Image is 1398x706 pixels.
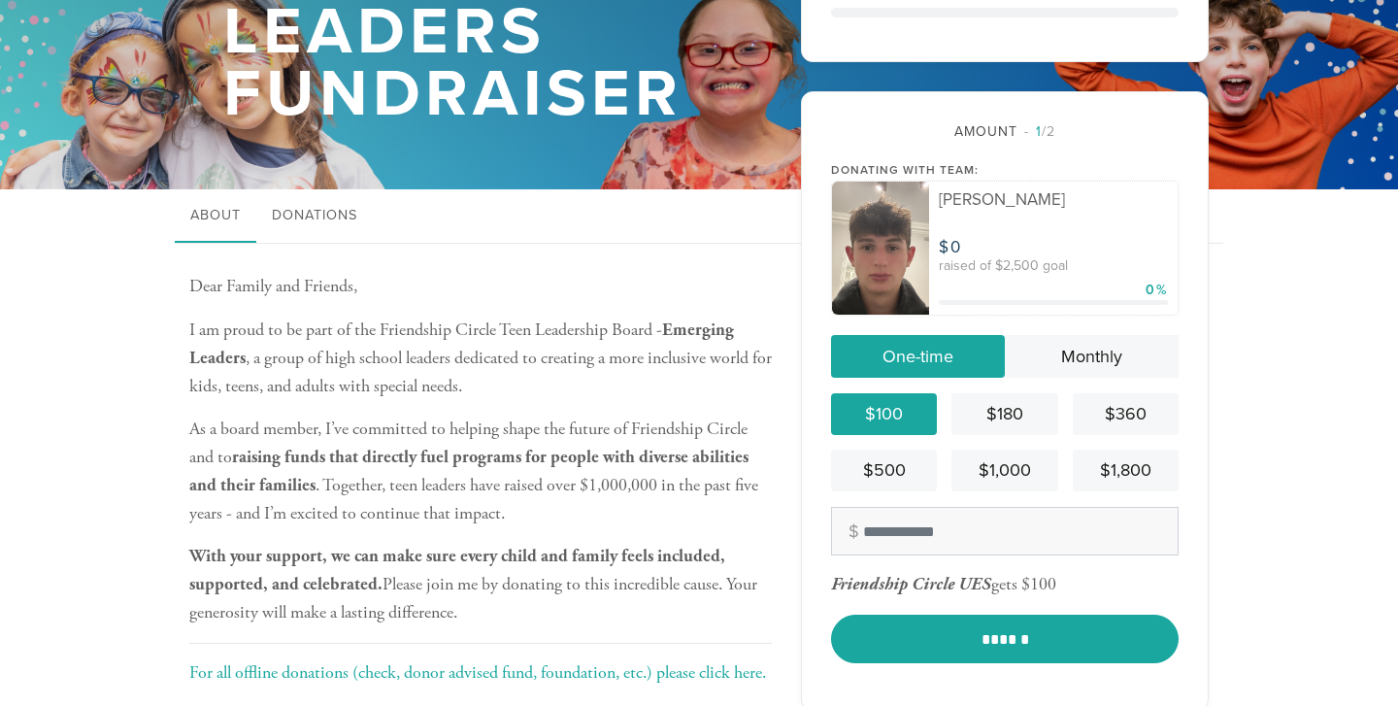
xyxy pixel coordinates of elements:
span: $ [939,237,950,257]
div: [PERSON_NAME] [939,191,1168,208]
span: 1 [1036,123,1042,140]
a: $1,800 [1073,450,1179,491]
a: $500 [831,450,937,491]
p: I am proud to be part of the Friendship Circle Teen Leadership Board - , a group of high school l... [189,317,772,400]
span: 0 [950,237,962,257]
div: $500 [839,457,929,484]
div: $1,800 [1081,457,1171,484]
span: /2 [1024,123,1055,140]
a: About [175,189,256,244]
b: Emerging Leaders [189,319,734,369]
p: Please join me by donating to this incredible cause. Your generosity will make a lasting difference. [189,543,772,626]
img: file [832,182,929,316]
a: Monthly [1005,335,1179,378]
a: For all offline donations (check, donor advised fund, foundation, etc.) please click here. [189,661,766,684]
b: raising funds that directly fuel programs for people with diverse abilities and their families [189,446,749,496]
div: Donating with team: [831,161,1179,179]
a: One-time [831,335,1005,378]
div: 0% [1146,280,1168,300]
p: Dear Family and Friends, [189,273,772,301]
div: $100 [839,401,929,427]
p: As a board member, I’ve committed to helping shape the future of Friendship Circle and to . Toget... [189,416,772,527]
b: With your support, we can make sure every child and family feels included, supported, and celebra... [189,545,725,595]
div: $180 [959,401,1049,427]
div: $100 [1021,573,1056,595]
div: raised of $2,500 goal [939,259,1168,273]
a: $1,000 [951,450,1057,491]
a: $100 [831,393,937,435]
div: $360 [1081,401,1171,427]
div: Amount [831,121,1179,142]
div: gets [831,573,1017,595]
a: Donations [256,189,373,244]
a: $360 [1073,393,1179,435]
span: Friendship Circle UES [831,573,991,595]
a: $180 [951,393,1057,435]
div: $1,000 [959,457,1049,484]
